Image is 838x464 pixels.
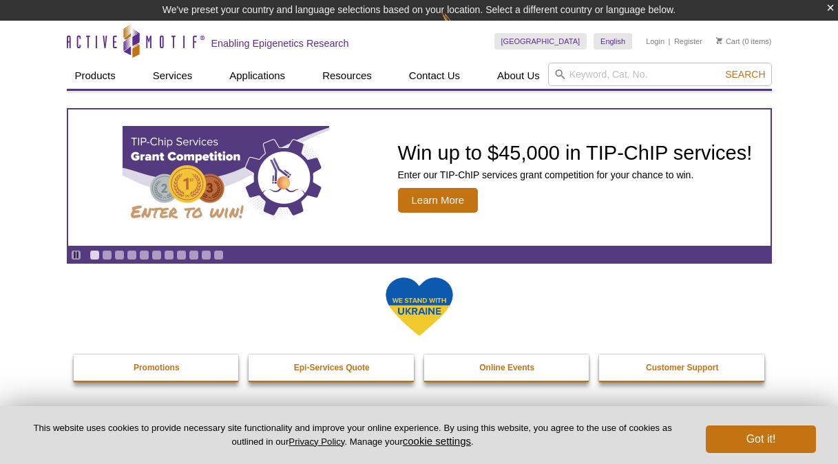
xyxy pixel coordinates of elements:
a: Cart [716,36,740,46]
strong: Customer Support [646,363,718,372]
a: Register [674,36,702,46]
button: Search [721,68,769,81]
li: (0 items) [716,33,772,50]
button: cookie settings [403,435,471,447]
a: Go to slide 6 [151,250,162,260]
span: Search [725,69,765,80]
p: Enter our TIP-ChIP services grant competition for your chance to win. [398,169,753,181]
a: Epi-Services Quote [249,355,415,381]
strong: Epi-Services Quote [294,363,370,372]
a: Go to slide 8 [176,250,187,260]
a: Go to slide 10 [201,250,211,260]
p: This website uses cookies to provide necessary site functionality and improve your online experie... [22,422,683,448]
a: English [594,33,632,50]
article: TIP-ChIP Services Grant Competition [68,109,771,246]
a: Go to slide 7 [164,250,174,260]
a: Online Events [424,355,591,381]
span: Learn More [398,188,479,213]
a: Go to slide 2 [102,250,112,260]
a: Go to slide 1 [90,250,100,260]
a: Go to slide 9 [189,250,199,260]
li: | [669,33,671,50]
h2: Win up to $45,000 in TIP-ChIP services! [398,143,753,163]
button: Got it! [706,425,816,453]
img: Your Cart [716,37,722,44]
a: Go to slide 3 [114,250,125,260]
a: [GEOGRAPHIC_DATA] [494,33,587,50]
img: TIP-ChIP Services Grant Competition [123,126,329,229]
a: Contact Us [401,63,468,89]
a: Go to slide 5 [139,250,149,260]
a: TIP-ChIP Services Grant Competition Win up to $45,000 in TIP-ChIP services! Enter our TIP-ChIP se... [68,109,771,246]
img: Change Here [441,10,478,43]
a: Customer Support [599,355,766,381]
h2: Enabling Epigenetics Research [211,37,349,50]
input: Keyword, Cat. No. [548,63,772,86]
strong: Online Events [479,363,534,372]
a: Services [145,63,201,89]
a: About Us [489,63,548,89]
a: Applications [221,63,293,89]
a: Login [646,36,664,46]
a: Privacy Policy [289,436,344,447]
a: Go to slide 11 [213,250,224,260]
a: Products [67,63,124,89]
a: Go to slide 4 [127,250,137,260]
a: Toggle autoplay [71,250,81,260]
a: Resources [314,63,380,89]
strong: Promotions [134,363,180,372]
img: We Stand With Ukraine [385,276,454,337]
a: Promotions [74,355,240,381]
